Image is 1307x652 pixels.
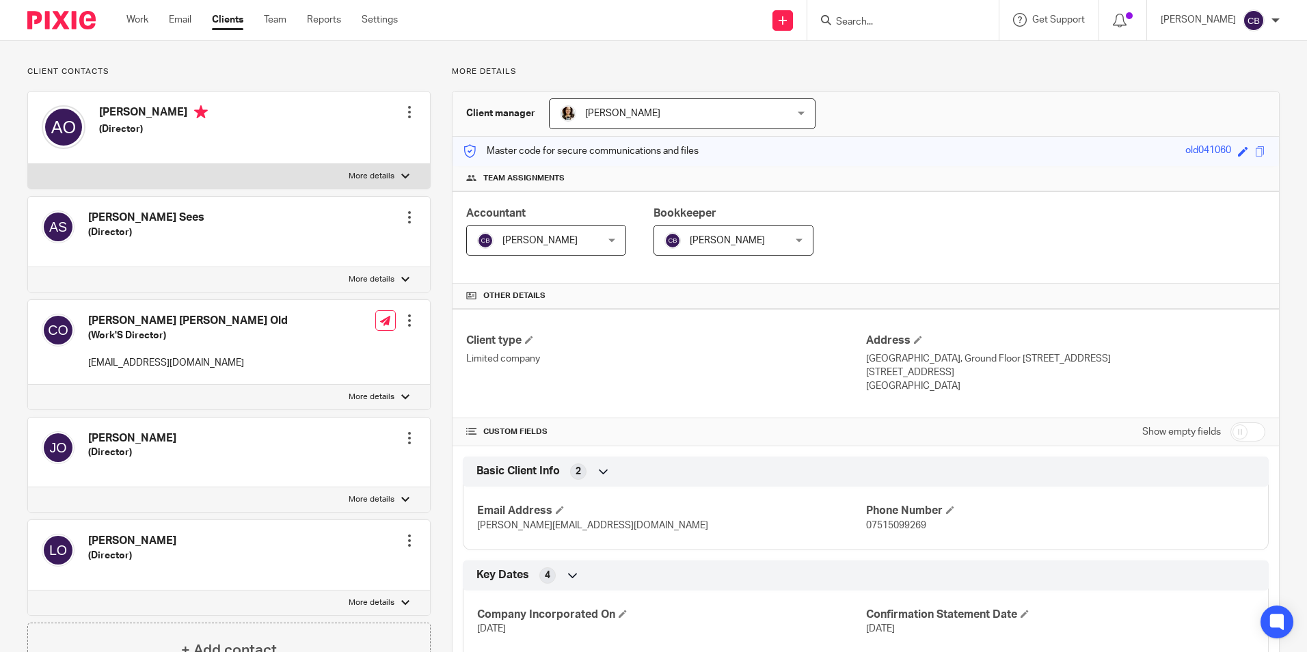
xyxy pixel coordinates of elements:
[653,208,716,219] span: Bookkeeper
[1142,425,1221,439] label: Show empty fields
[545,569,550,582] span: 4
[866,366,1265,379] p: [STREET_ADDRESS]
[483,173,565,184] span: Team assignments
[466,426,865,437] h4: CUSTOM FIELDS
[99,105,208,122] h4: [PERSON_NAME]
[99,122,208,136] h5: (Director)
[866,504,1254,518] h4: Phone Number
[349,392,394,403] p: More details
[477,608,865,622] h4: Company Incorporated On
[88,210,204,225] h4: [PERSON_NAME] Sees
[88,226,204,239] h5: (Director)
[866,334,1265,348] h4: Address
[42,210,75,243] img: svg%3E
[477,232,494,249] img: svg%3E
[88,314,288,328] h4: [PERSON_NAME] [PERSON_NAME] Old
[866,352,1265,366] p: [GEOGRAPHIC_DATA], Ground Floor [STREET_ADDRESS]
[560,105,576,122] img: 2020-11-15%2017.26.54-1.jpg
[866,624,895,634] span: [DATE]
[477,504,865,518] h4: Email Address
[212,13,243,27] a: Clients
[866,608,1254,622] h4: Confirmation Statement Date
[349,171,394,182] p: More details
[1185,144,1231,159] div: old041060
[866,521,926,530] span: 07515099269
[466,334,865,348] h4: Client type
[88,431,176,446] h4: [PERSON_NAME]
[690,236,765,245] span: [PERSON_NAME]
[307,13,341,27] a: Reports
[664,232,681,249] img: svg%3E
[88,549,176,562] h5: (Director)
[1161,13,1236,27] p: [PERSON_NAME]
[477,521,708,530] span: [PERSON_NAME][EMAIL_ADDRESS][DOMAIN_NAME]
[126,13,148,27] a: Work
[466,208,526,219] span: Accountant
[866,379,1265,393] p: [GEOGRAPHIC_DATA]
[88,356,288,370] p: [EMAIL_ADDRESS][DOMAIN_NAME]
[88,446,176,459] h5: (Director)
[476,464,560,478] span: Basic Client Info
[466,352,865,366] p: Limited company
[576,465,581,478] span: 2
[463,144,699,158] p: Master code for secure communications and files
[27,11,96,29] img: Pixie
[42,431,75,464] img: svg%3E
[27,66,431,77] p: Client contacts
[194,105,208,119] i: Primary
[349,274,394,285] p: More details
[483,290,545,301] span: Other details
[42,314,75,347] img: svg%3E
[42,105,85,149] img: svg%3E
[88,534,176,548] h4: [PERSON_NAME]
[88,329,288,342] h5: (Work'S Director)
[362,13,398,27] a: Settings
[42,534,75,567] img: svg%3E
[349,597,394,608] p: More details
[585,109,660,118] span: [PERSON_NAME]
[477,624,506,634] span: [DATE]
[349,494,394,505] p: More details
[466,107,535,120] h3: Client manager
[1243,10,1265,31] img: svg%3E
[452,66,1280,77] p: More details
[476,568,529,582] span: Key Dates
[502,236,578,245] span: [PERSON_NAME]
[835,16,958,29] input: Search
[264,13,286,27] a: Team
[1032,15,1085,25] span: Get Support
[169,13,191,27] a: Email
